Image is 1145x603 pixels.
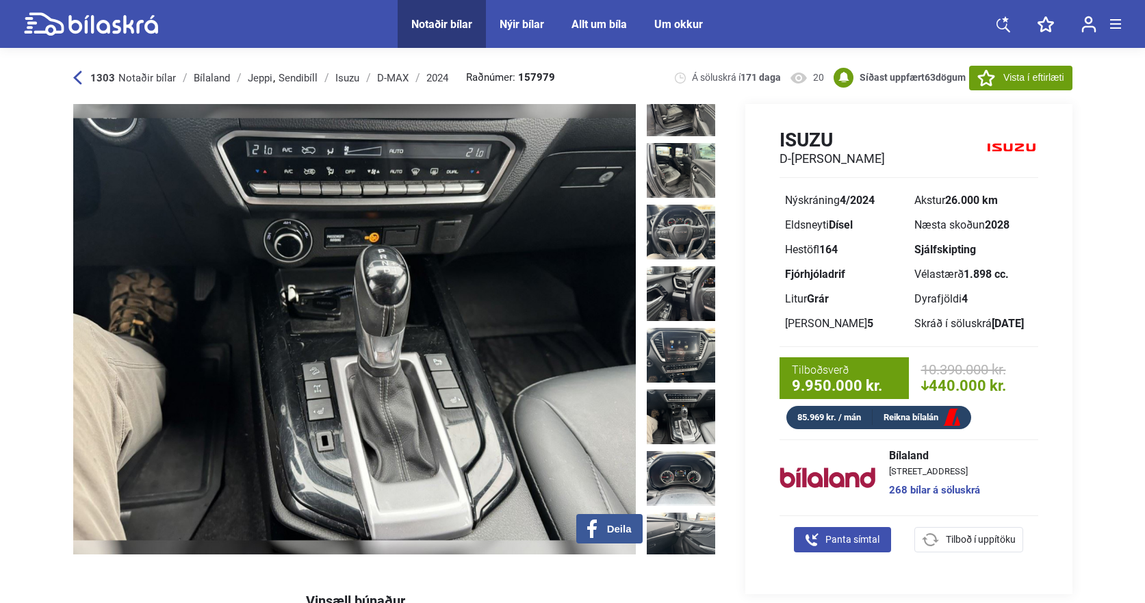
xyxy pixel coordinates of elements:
div: Skráð í söluskrá [914,318,1033,329]
div: Nýskráning [785,195,903,206]
img: 1740734482_5414546459188978637_13034455275045673.jpg [647,143,715,198]
b: Síðast uppfært dögum [860,72,966,83]
a: Reikna bílalán [873,409,971,426]
span: Tilboð í uppítöku [946,533,1016,547]
img: 1740734479_2918816943098261356_13034451679931697.jpg [647,266,715,321]
b: 1.898 cc. [964,268,1009,281]
b: Sjálfskipting [914,243,976,256]
span: Deila [607,523,632,535]
b: 4/2024 [840,194,875,207]
img: 1740734489_8612182137013666749_13034461653901916.jpg [647,513,715,567]
img: 1740734478_6493020334489293354_13034451043699199.jpg [647,205,715,259]
span: 63 [925,72,936,83]
div: [PERSON_NAME] [785,318,903,329]
img: 1740734480_4947812200722300813_13034452887913501.jpg [647,328,715,383]
img: 1740734485_7076218725582986888_13034457673902914.jpg [647,389,715,444]
img: user-login.svg [1081,16,1096,33]
a: Notaðir bílar [411,18,472,31]
div: Litur [785,294,903,305]
span: Á söluskrá í [692,71,781,84]
div: Dyrafjöldi [914,294,1033,305]
a: 268 bílar á söluskrá [889,485,980,496]
div: Hestöfl [785,244,903,255]
span: 9.950.000 kr. [792,379,897,394]
b: 26.000 km [945,194,998,207]
b: 2028 [985,218,1009,231]
div: Jeppi [248,73,272,84]
b: 1303 [90,72,115,84]
a: Um okkur [654,18,703,31]
a: Allt um bíla [571,18,627,31]
span: [STREET_ADDRESS] [889,467,980,476]
h1: Isuzu [780,129,885,151]
b: Dísel [829,218,853,231]
b: 157979 [518,73,555,83]
span: Notaðir bílar [118,72,176,84]
span: Vista í eftirlæti [1003,70,1064,85]
button: Vista í eftirlæti [969,66,1072,90]
div: 85.969 kr. / mán [786,409,873,425]
span: Panta símtal [825,533,879,547]
div: Bílaland [194,73,230,84]
img: 1740734477_3831165785961322167_13034450400153202.jpg [647,81,715,136]
div: Eldsneyti [785,220,903,231]
div: Sendibíll [279,73,318,84]
div: Isuzu [335,73,359,84]
div: Akstur [914,195,1033,206]
div: D-MAX [377,73,409,84]
b: 4 [962,292,968,305]
span: Raðnúmer: [466,73,555,83]
a: Nýir bílar [500,18,544,31]
b: 164 [819,243,838,256]
b: 5 [867,317,873,330]
div: Næsta skoðun [914,220,1033,231]
span: 10.390.000 kr. [921,363,1026,376]
img: logo Isuzu D-MAX LUX [985,128,1038,167]
div: Vélastærð [914,269,1033,280]
span: Tilboðsverð [792,363,897,379]
span: 20 [813,71,824,84]
b: 171 daga [741,72,781,83]
b: Fjórhjóladrif [785,268,845,281]
button: Deila [576,514,643,543]
div: 2024 [426,73,448,84]
img: 1740734488_4032049958362565579_13034460979453901.jpg [647,451,715,506]
b: [DATE] [992,317,1024,330]
span: Bílaland [889,450,980,461]
span: 440.000 kr. [921,377,1026,394]
b: Grár [807,292,829,305]
h2: D-[PERSON_NAME] [780,151,885,166]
